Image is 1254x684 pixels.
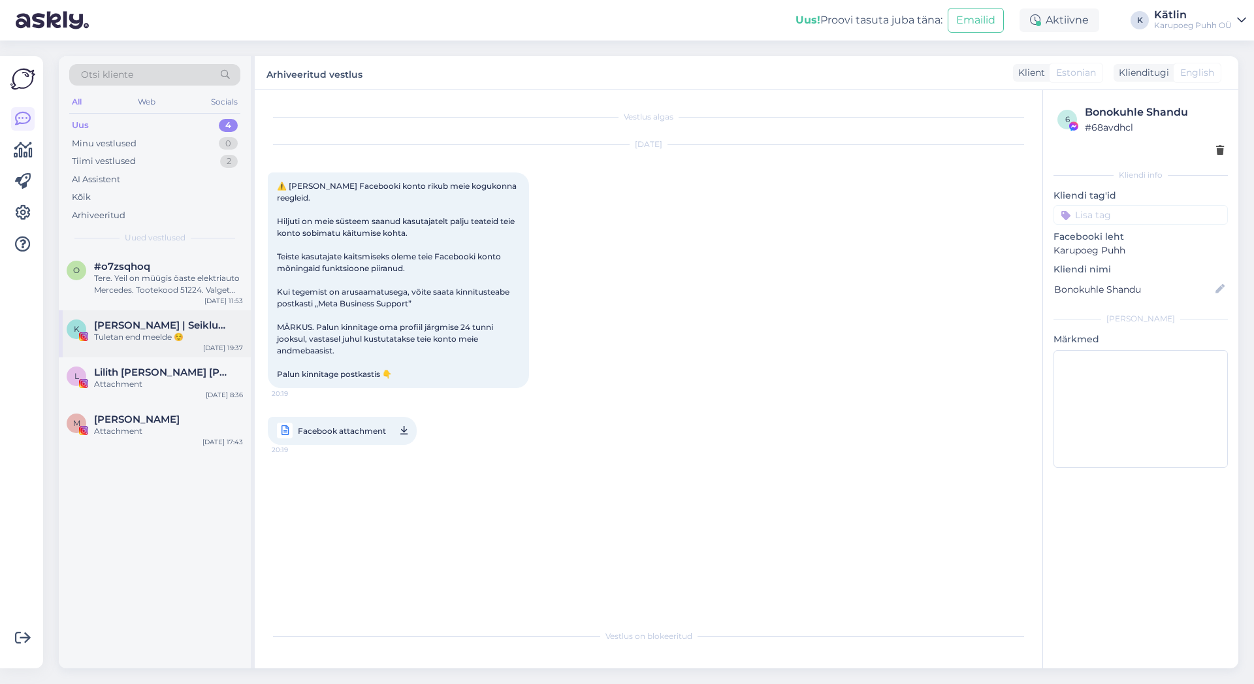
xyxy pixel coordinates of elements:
div: K [1131,11,1149,29]
span: o [73,265,80,275]
input: Lisa nimi [1054,282,1213,297]
div: [DATE] 17:43 [202,437,243,447]
a: Facebook attachment20:19 [268,417,417,445]
p: Karupoeg Puhh [1053,244,1228,257]
div: [DATE] 11:53 [204,296,243,306]
b: Uus! [796,14,820,26]
p: Facebooki leht [1053,230,1228,244]
div: Socials [208,93,240,110]
div: 0 [219,137,238,150]
span: 20:19 [272,389,321,399]
span: English [1180,66,1214,80]
span: Uued vestlused [125,232,185,244]
div: Attachment [94,378,243,390]
div: # 68avdhcl [1085,120,1224,135]
span: Vestlus on blokeeritud [605,630,692,642]
div: Uus [72,119,89,132]
span: #o7zsqhoq [94,261,150,272]
div: Proovi tasuta juba täna: [796,12,942,28]
div: Aktiivne [1020,8,1099,32]
div: 2 [220,155,238,168]
div: [DATE] 19:37 [203,343,243,353]
label: Arhiveeritud vestlus [266,64,362,82]
div: Web [135,93,158,110]
div: AI Assistent [72,173,120,186]
div: Tere. Yeil on müügis öaste elektriauto Mercedes. Tootekood 51224. Valget värvi. Küsimus kas teil ... [94,272,243,296]
div: Tiimi vestlused [72,155,136,168]
p: Kliendi tag'id [1053,189,1228,203]
div: Kõik [72,191,91,204]
p: Märkmed [1053,333,1228,346]
div: Karupoeg Puhh OÜ [1154,20,1232,31]
a: KätlinKarupoeg Puhh OÜ [1154,10,1246,31]
div: Minu vestlused [72,137,137,150]
div: [PERSON_NAME] [1053,313,1228,325]
span: Kristin Indov | Seiklused koos lastega [94,319,230,331]
div: Attachment [94,425,243,437]
div: Tuletan end meelde ☺️ [94,331,243,343]
span: Marika Kurrikoff [94,414,180,425]
span: Facebook attachment [298,423,386,439]
span: 20:19 [272,442,321,458]
div: [DATE] [268,138,1029,150]
div: 4 [219,119,238,132]
span: Estonian [1056,66,1096,80]
div: All [69,93,84,110]
img: Askly Logo [10,67,35,91]
p: Kliendi nimi [1053,263,1228,276]
span: Otsi kliente [81,68,133,82]
span: 6 [1065,114,1070,124]
div: [DATE] 8:36 [206,390,243,400]
div: Bonokuhle Shandu [1085,105,1224,120]
span: L [74,371,79,381]
input: Lisa tag [1053,205,1228,225]
div: Vestlus algas [268,111,1029,123]
button: Emailid [948,8,1004,33]
div: Kliendi info [1053,169,1228,181]
span: M [73,418,80,428]
div: Klienditugi [1114,66,1169,80]
div: Klient [1013,66,1045,80]
div: Kätlin [1154,10,1232,20]
span: K [74,324,80,334]
span: ⚠️ [PERSON_NAME] Facebooki konto rikub meie kogukonna reegleid. Hiljuti on meie süsteem saanud ka... [277,181,519,379]
div: Arhiveeritud [72,209,125,222]
span: Lilith Sylvia Daisy Mühlberg [94,366,230,378]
